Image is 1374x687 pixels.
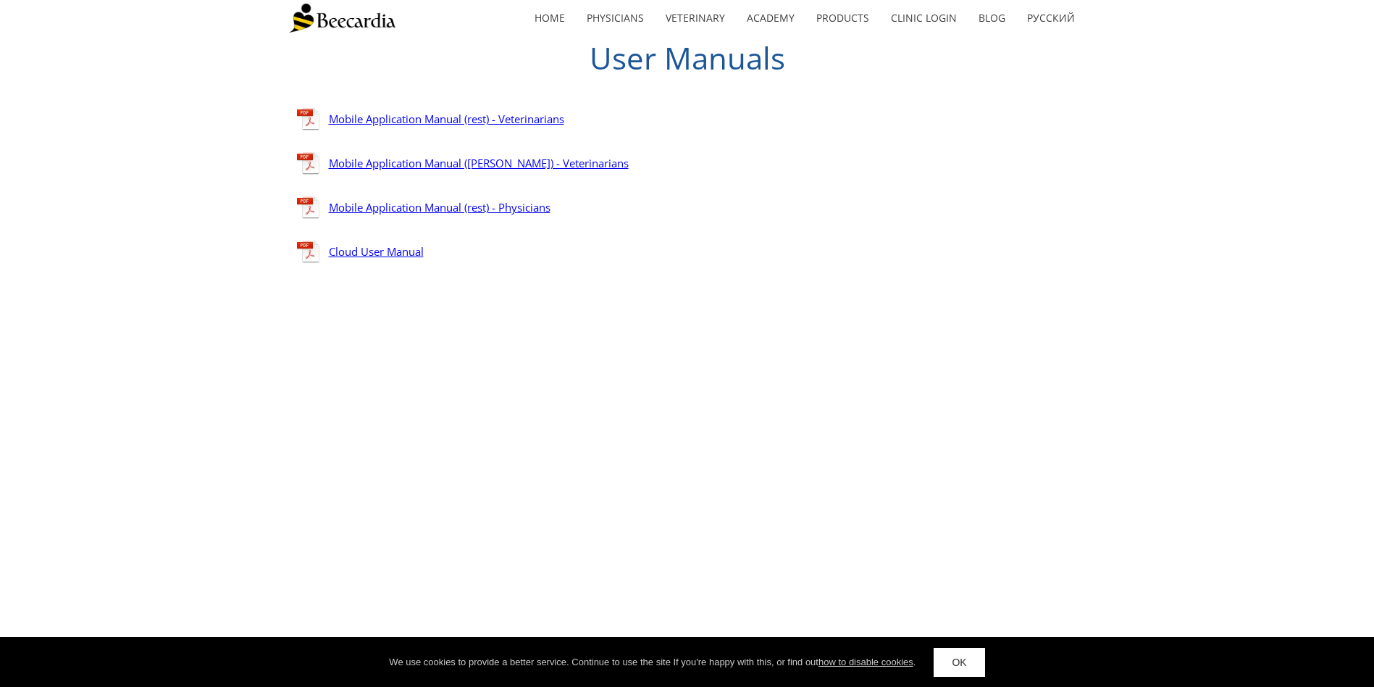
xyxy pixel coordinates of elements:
a: Mobile Application Manual (rest) - Veterinarians [329,112,564,126]
a: Mobile Application Manual (rest) - Physicians [329,200,550,215]
span: User Manuals [590,37,785,78]
a: OK [934,648,984,677]
a: Русский [1016,1,1086,35]
a: Veterinary [655,1,736,35]
a: Clinic Login [880,1,968,35]
a: Blog [968,1,1016,35]
a: Physicians [576,1,655,35]
a: Mobile Application Manual ([PERSON_NAME]) - Veterinarians [329,156,629,170]
a: home [524,1,576,35]
img: Beecardia [289,4,395,33]
a: Academy [736,1,805,35]
a: how to disable cookies [818,657,913,667]
a: Products [805,1,880,35]
a: Cloud User Manual [329,244,424,259]
div: We use cookies to provide a better service. Continue to use the site If you're happy with this, o... [389,655,916,670]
